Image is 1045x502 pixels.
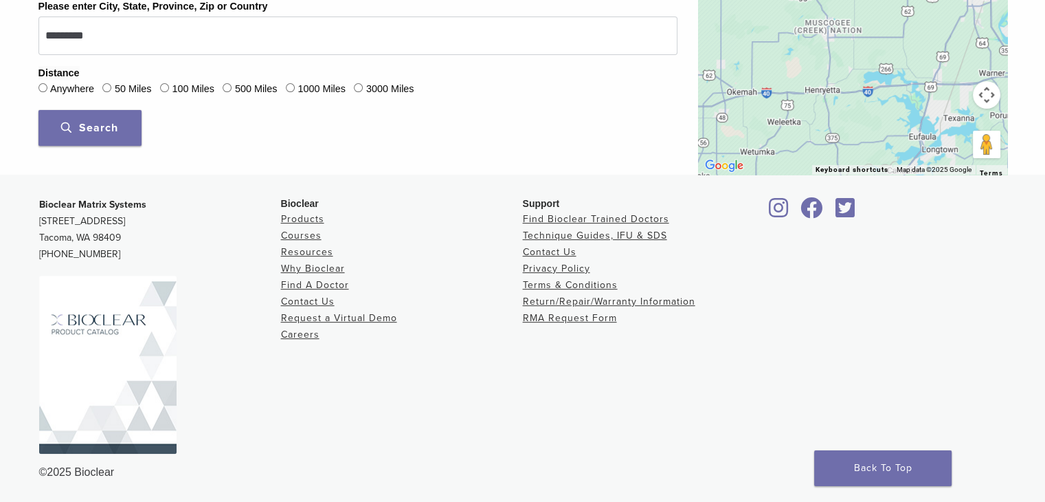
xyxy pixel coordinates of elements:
[38,66,80,81] legend: Distance
[814,450,952,486] a: Back To Top
[831,206,859,219] a: Bioclear
[816,165,888,175] button: Keyboard shortcuts
[523,279,618,291] a: Terms & Conditions
[523,296,695,307] a: Return/Repair/Warranty Information
[973,81,1000,109] button: Map camera controls
[39,197,281,263] p: [STREET_ADDRESS] Tacoma, WA 98409 [PHONE_NUMBER]
[523,263,590,274] a: Privacy Policy
[39,199,146,210] strong: Bioclear Matrix Systems
[523,213,669,225] a: Find Bioclear Trained Doctors
[39,276,177,454] img: Bioclear
[366,82,414,97] label: 3000 Miles
[281,213,324,225] a: Products
[701,157,747,175] img: Google
[523,230,667,241] a: Technique Guides, IFU & SDS
[281,312,397,324] a: Request a Virtual Demo
[796,206,828,219] a: Bioclear
[765,206,794,219] a: Bioclear
[50,82,94,97] label: Anywhere
[523,246,576,258] a: Contact Us
[115,82,152,97] label: 50 Miles
[297,82,346,97] label: 1000 Miles
[39,464,1007,481] div: ©2025 Bioclear
[281,246,333,258] a: Resources
[281,329,319,340] a: Careers
[281,279,349,291] a: Find A Doctor
[523,198,560,209] span: Support
[281,296,335,307] a: Contact Us
[38,110,142,146] button: Search
[281,263,345,274] a: Why Bioclear
[235,82,278,97] label: 500 Miles
[701,157,747,175] a: Open this area in Google Maps (opens a new window)
[897,166,971,173] span: Map data ©2025 Google
[980,169,1003,177] a: Terms (opens in new tab)
[172,82,214,97] label: 100 Miles
[523,312,617,324] a: RMA Request Form
[973,131,1000,158] button: Drag Pegman onto the map to open Street View
[281,198,319,209] span: Bioclear
[61,121,118,135] span: Search
[281,230,322,241] a: Courses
